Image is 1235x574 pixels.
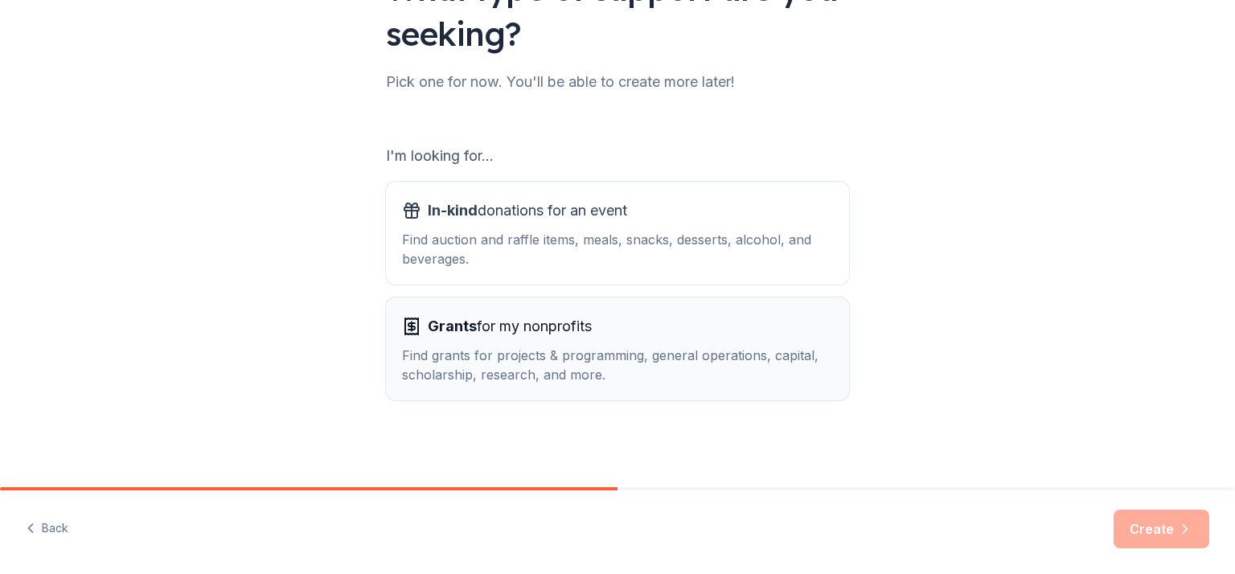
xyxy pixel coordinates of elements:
[386,297,849,400] button: Grantsfor my nonprofitsFind grants for projects & programming, general operations, capital, schol...
[402,346,833,384] div: Find grants for projects & programming, general operations, capital, scholarship, research, and m...
[402,230,833,269] div: Find auction and raffle items, meals, snacks, desserts, alcohol, and beverages.
[428,314,592,339] span: for my nonprofits
[386,143,849,169] div: I'm looking for...
[428,198,627,223] span: donations for an event
[428,202,478,219] span: In-kind
[26,512,68,546] button: Back
[386,69,849,95] div: Pick one for now. You'll be able to create more later!
[428,318,477,334] span: Grants
[386,182,849,285] button: In-kinddonations for an eventFind auction and raffle items, meals, snacks, desserts, alcohol, and...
